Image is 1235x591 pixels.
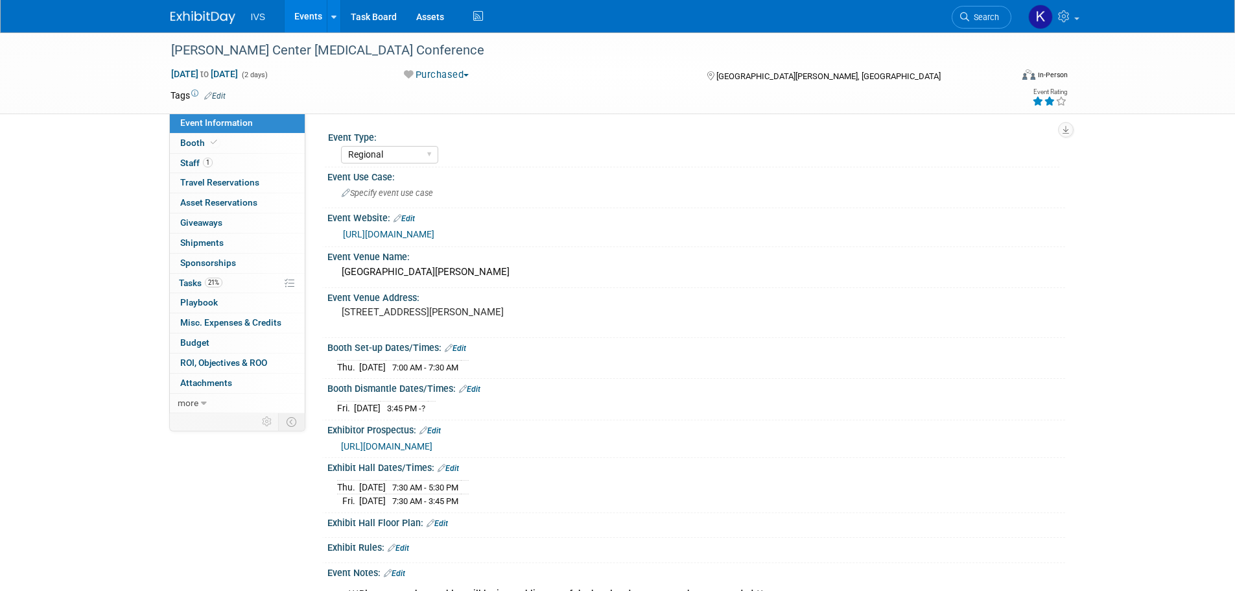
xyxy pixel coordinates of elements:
span: Misc. Expenses & Credits [180,317,281,328]
div: Event Venue Name: [327,247,1065,263]
td: [DATE] [359,494,386,508]
a: Edit [427,519,448,528]
td: Thu. [337,360,359,374]
span: Tasks [179,278,222,288]
a: Shipments [170,234,305,253]
a: Misc. Expenses & Credits [170,313,305,333]
span: Budget [180,337,209,348]
span: Search [969,12,999,22]
span: Shipments [180,237,224,248]
td: Fri. [337,401,354,415]
a: Budget [170,333,305,353]
div: Exhibit Hall Floor Plan: [327,513,1065,530]
div: In-Person [1037,70,1068,80]
span: Attachments [180,378,232,388]
td: Toggle Event Tabs [278,413,305,430]
a: Edit [438,464,459,473]
i: Booth reservation complete [211,139,217,146]
a: Edit [394,214,415,223]
a: Tasks21% [170,274,305,293]
span: Staff [180,158,213,168]
a: more [170,394,305,413]
span: Sponsorships [180,258,236,268]
img: Format-Inperson.png [1022,69,1035,80]
div: [GEOGRAPHIC_DATA][PERSON_NAME] [337,262,1055,282]
span: [GEOGRAPHIC_DATA][PERSON_NAME], [GEOGRAPHIC_DATA] [716,71,941,81]
button: Purchased [399,68,474,82]
img: Karl Fauerbach [1028,5,1053,29]
div: Booth Dismantle Dates/Times: [327,379,1065,396]
a: Edit [445,344,466,353]
a: Edit [388,544,409,553]
td: [DATE] [359,360,386,374]
span: Asset Reservations [180,197,257,208]
span: 7:30 AM - 5:30 PM [392,483,458,492]
span: ROI, Objectives & ROO [180,357,267,368]
span: 7:30 AM - 3:45 PM [392,496,458,506]
span: to [198,69,211,79]
span: Giveaways [180,217,222,228]
a: [URL][DOMAIN_NAME] [341,441,432,452]
span: Travel Reservations [180,177,259,187]
a: Travel Reservations [170,173,305,193]
a: ROI, Objectives & ROO [170,354,305,373]
a: Search [952,6,1011,29]
div: [PERSON_NAME] Center [MEDICAL_DATA] Conference [167,39,992,62]
td: Fri. [337,494,359,508]
a: Staff1 [170,154,305,173]
a: Sponsorships [170,254,305,273]
pre: [STREET_ADDRESS][PERSON_NAME] [342,306,620,318]
span: [DATE] [DATE] [171,68,239,80]
td: Thu. [337,480,359,494]
div: Event Format [935,67,1068,87]
a: Edit [204,91,226,101]
div: Event Website: [327,208,1065,225]
span: Playbook [180,297,218,308]
span: Specify event use case [342,188,433,198]
td: Personalize Event Tab Strip [256,413,279,430]
a: Edit [419,426,441,435]
div: Exhibitor Prospectus: [327,420,1065,437]
a: Giveaways [170,213,305,233]
img: ExhibitDay [171,11,235,24]
span: more [178,398,198,408]
div: Event Use Case: [327,167,1065,184]
a: Edit [459,385,480,394]
a: [URL][DOMAIN_NAME] [343,229,434,239]
span: 21% [205,278,222,287]
td: [DATE] [354,401,381,415]
td: [DATE] [359,480,386,494]
div: Event Rating [1032,89,1067,95]
div: Exhibit Hall Dates/Times: [327,458,1065,475]
span: ? [421,404,425,413]
a: Attachments [170,374,305,393]
div: Event Notes: [327,563,1065,580]
span: Event Information [180,117,253,128]
div: Exhibit Rules: [327,538,1065,555]
a: Playbook [170,293,305,313]
div: Event Venue Address: [327,288,1065,304]
a: Edit [384,569,405,578]
span: 7:00 AM - 7:30 AM [392,363,458,372]
div: Event Type: [328,128,1059,144]
span: 3:45 PM - [387,404,425,413]
td: Tags [171,89,226,102]
span: (2 days) [241,71,268,79]
span: Booth [180,138,220,148]
div: Booth Set-up Dates/Times: [327,338,1065,355]
span: 1 [203,158,213,167]
span: IVS [251,12,266,22]
a: Asset Reservations [170,193,305,213]
a: Booth [170,134,305,153]
a: Event Information [170,114,305,133]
